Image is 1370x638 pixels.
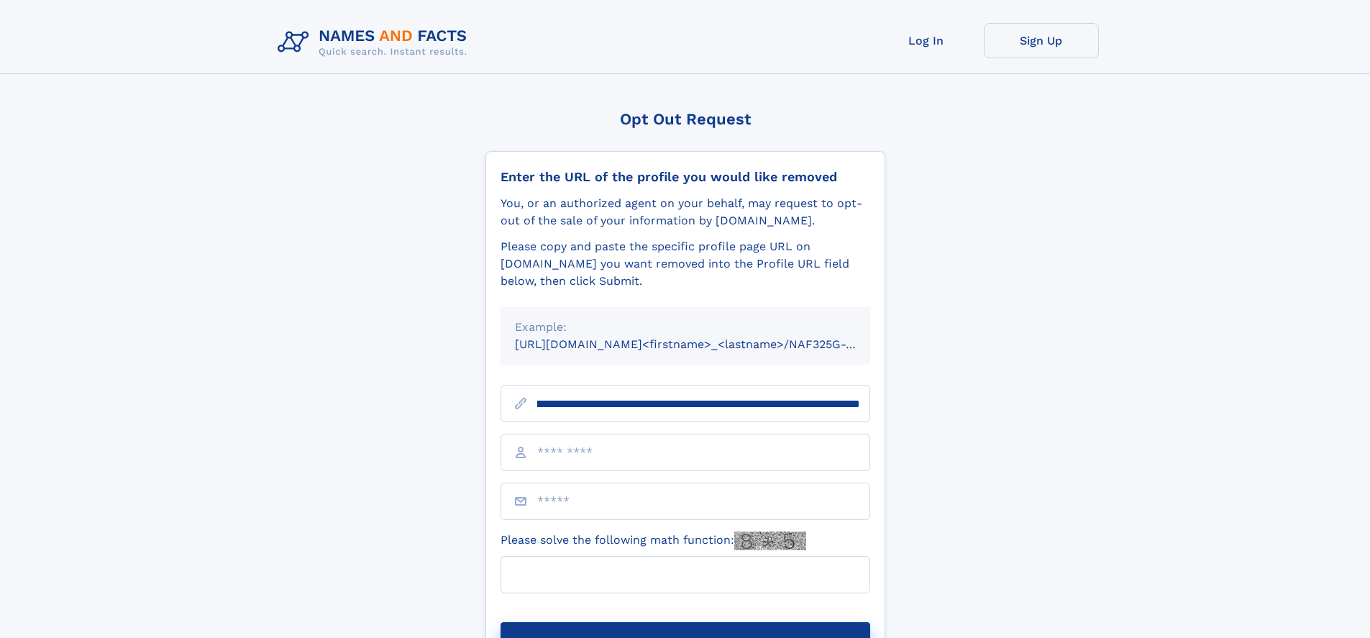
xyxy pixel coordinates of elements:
[485,110,885,128] div: Opt Out Request
[501,169,870,185] div: Enter the URL of the profile you would like removed
[984,23,1099,58] a: Sign Up
[515,337,898,351] small: [URL][DOMAIN_NAME]<firstname>_<lastname>/NAF325G-xxxxxxxx
[501,195,870,229] div: You, or an authorized agent on your behalf, may request to opt-out of the sale of your informatio...
[501,532,806,550] label: Please solve the following math function:
[272,23,479,62] img: Logo Names and Facts
[501,238,870,290] div: Please copy and paste the specific profile page URL on [DOMAIN_NAME] you want removed into the Pr...
[515,319,856,336] div: Example:
[869,23,984,58] a: Log In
